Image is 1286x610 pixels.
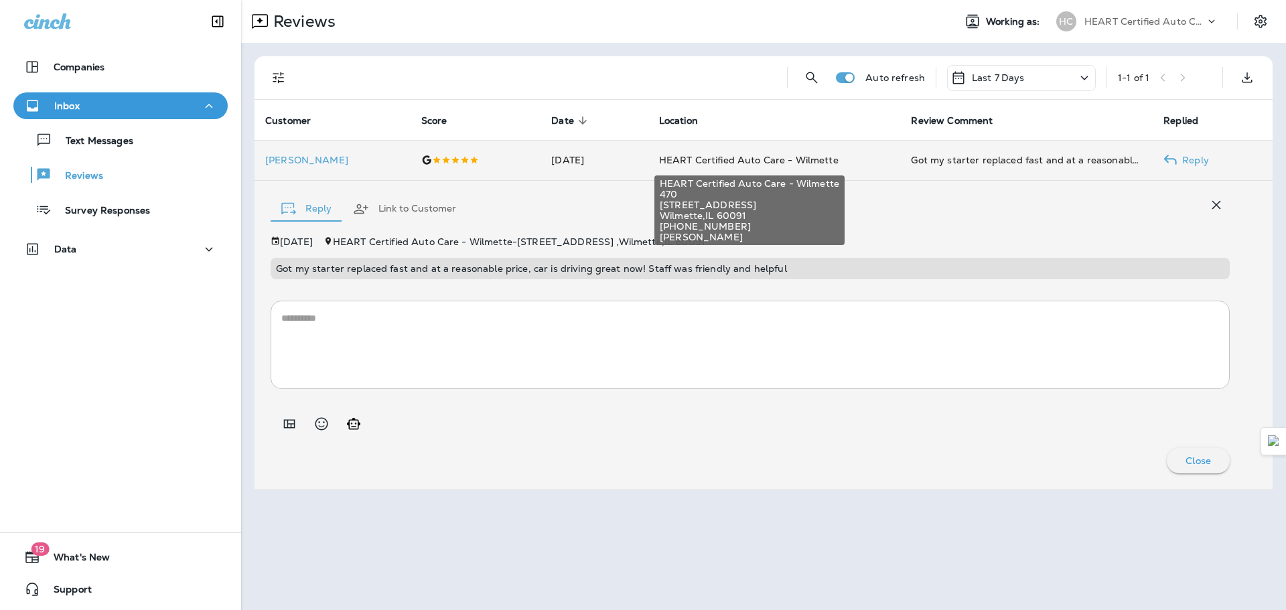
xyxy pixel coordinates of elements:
[13,126,228,154] button: Text Messages
[276,410,303,437] button: Add in a premade template
[911,115,993,127] span: Review Comment
[972,72,1025,83] p: Last 7 Days
[659,154,839,166] span: HEART Certified Auto Care - Wilmette
[54,100,80,111] p: Inbox
[421,115,465,127] span: Score
[911,153,1142,167] div: Got my starter replaced fast and at a reasonable price, car is driving great now! Staff was frien...
[13,161,228,189] button: Reviews
[268,11,336,31] p: Reviews
[271,185,342,233] button: Reply
[659,115,715,127] span: Location
[1177,155,1209,165] p: Reply
[31,542,49,556] span: 19
[551,115,574,127] span: Date
[660,221,839,232] span: [PHONE_NUMBER]
[52,205,150,218] p: Survey Responses
[1118,72,1149,83] div: 1 - 1 of 1
[308,410,335,437] button: Select an emoji
[265,155,400,165] div: Click to view Customer Drawer
[1186,455,1211,466] p: Close
[865,72,925,83] p: Auto refresh
[1234,64,1261,91] button: Export as CSV
[1163,115,1216,127] span: Replied
[1167,448,1230,473] button: Close
[52,170,103,183] p: Reviews
[265,64,292,91] button: Filters
[40,552,110,568] span: What's New
[1163,115,1198,127] span: Replied
[1084,16,1205,27] p: HEART Certified Auto Care
[798,64,825,91] button: Search Reviews
[659,115,698,127] span: Location
[54,62,104,72] p: Companies
[541,140,648,180] td: [DATE]
[52,135,133,148] p: Text Messages
[276,263,1224,274] p: Got my starter replaced fast and at a reasonable price, car is driving great now! Staff was frien...
[660,189,839,200] span: 470
[265,155,400,165] p: [PERSON_NAME]
[199,8,236,35] button: Collapse Sidebar
[1056,11,1076,31] div: HC
[986,16,1043,27] span: Working as:
[1268,435,1280,447] img: Detect Auto
[265,115,311,127] span: Customer
[660,210,839,221] span: Wilmette , IL 60091
[342,185,467,233] button: Link to Customer
[660,232,839,242] span: [PERSON_NAME]
[911,115,1010,127] span: Review Comment
[340,410,367,437] button: Generate AI response
[40,584,92,600] span: Support
[13,196,228,224] button: Survey Responses
[660,200,839,210] span: [STREET_ADDRESS]
[421,115,447,127] span: Score
[333,236,705,248] span: HEART Certified Auto Care - Wilmette - [STREET_ADDRESS] , Wilmette , IL 60091
[13,236,228,262] button: Data
[13,54,228,80] button: Companies
[660,178,839,189] span: HEART Certified Auto Care - Wilmette
[551,115,591,127] span: Date
[13,92,228,119] button: Inbox
[54,244,77,254] p: Data
[280,236,313,247] p: [DATE]
[13,576,228,603] button: Support
[265,115,328,127] span: Customer
[1248,9,1273,33] button: Settings
[13,544,228,570] button: 19What's New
